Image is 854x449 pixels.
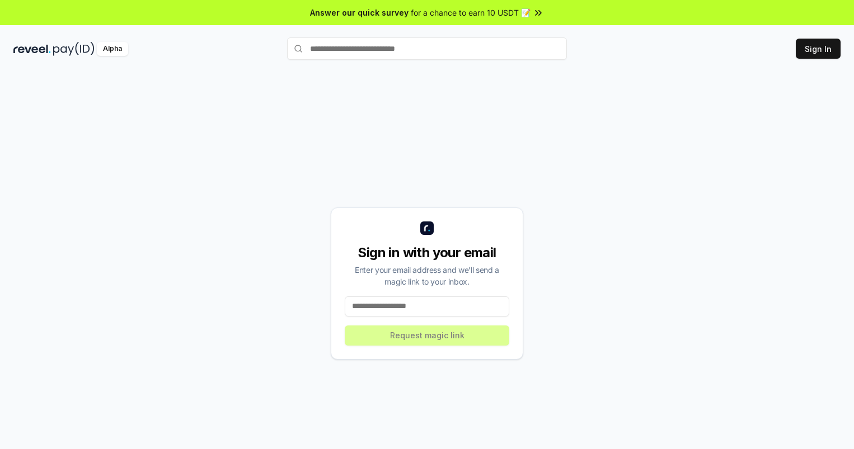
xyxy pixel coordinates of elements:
img: pay_id [53,42,95,56]
div: Enter your email address and we’ll send a magic link to your inbox. [345,264,509,287]
button: Sign In [796,39,841,59]
div: Alpha [97,42,128,56]
img: reveel_dark [13,42,51,56]
span: for a chance to earn 10 USDT 📝 [411,7,531,18]
div: Sign in with your email [345,244,509,262]
span: Answer our quick survey [310,7,409,18]
img: logo_small [420,221,434,235]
